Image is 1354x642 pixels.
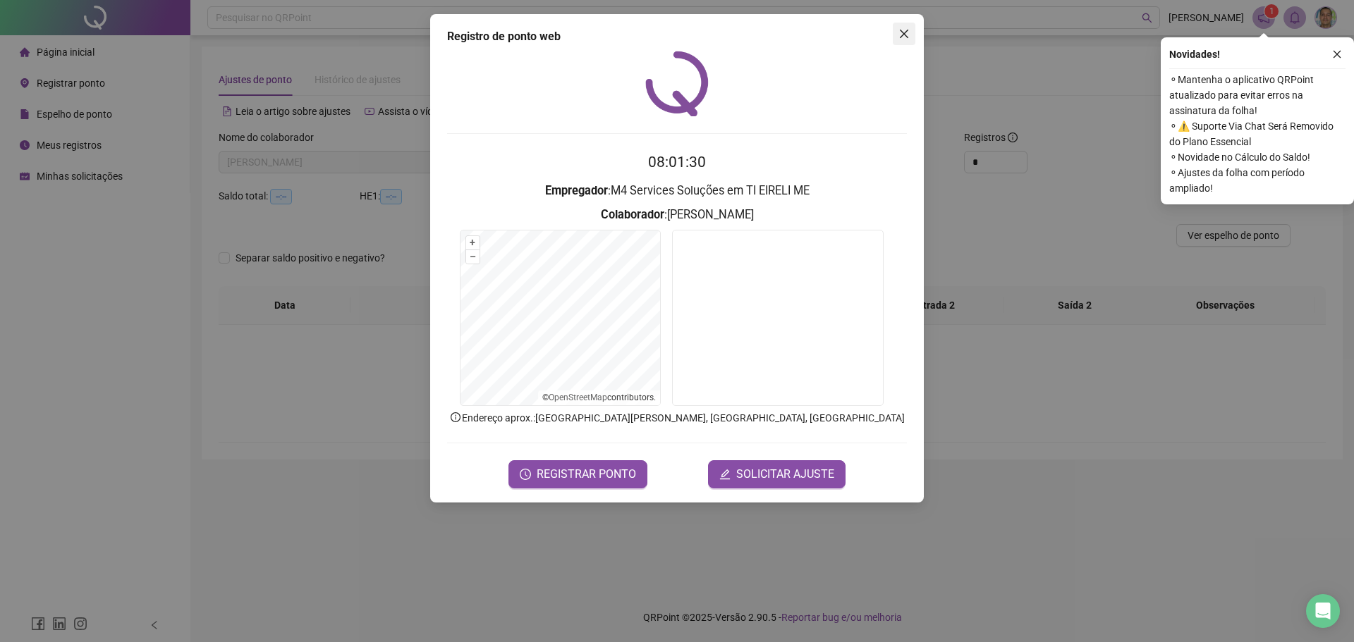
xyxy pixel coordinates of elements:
[708,460,846,488] button: editSOLICITAR AJUSTE
[549,393,607,402] a: OpenStreetMap
[1169,149,1346,165] span: ⚬ Novidade no Cálculo do Saldo!
[1306,594,1340,628] div: Open Intercom Messenger
[545,184,608,197] strong: Empregador
[466,236,480,249] button: +
[537,466,636,483] span: REGISTRAR PONTO
[648,154,706,171] time: 08:01:30
[466,250,480,264] button: –
[1169,118,1346,149] span: ⚬ ⚠️ Suporte Via Chat Será Removido do Plano Essencial
[447,182,907,200] h3: : M4 Services Soluções em TI EIRELI ME
[893,23,915,45] button: Close
[1169,72,1346,118] span: ⚬ Mantenha o aplicativo QRPoint atualizado para evitar erros na assinatura da folha!
[447,206,907,224] h3: : [PERSON_NAME]
[601,208,664,221] strong: Colaborador
[447,28,907,45] div: Registro de ponto web
[1332,49,1342,59] span: close
[449,411,462,424] span: info-circle
[719,469,731,480] span: edit
[898,28,910,39] span: close
[447,410,907,426] p: Endereço aprox. : [GEOGRAPHIC_DATA][PERSON_NAME], [GEOGRAPHIC_DATA], [GEOGRAPHIC_DATA]
[508,460,647,488] button: REGISTRAR PONTO
[1169,47,1220,62] span: Novidades !
[542,393,656,402] li: © contributors.
[520,469,531,480] span: clock-circle
[645,51,709,116] img: QRPoint
[1169,165,1346,196] span: ⚬ Ajustes da folha com período ampliado!
[736,466,834,483] span: SOLICITAR AJUSTE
